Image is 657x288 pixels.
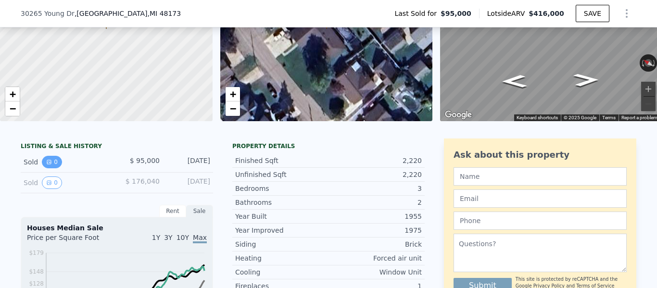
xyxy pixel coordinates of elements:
[226,101,240,116] a: Zoom out
[235,198,328,207] div: Bathrooms
[235,184,328,193] div: Bedrooms
[328,212,422,221] div: 1955
[27,233,117,248] div: Price per Square Foot
[491,72,538,91] path: Go Northwest, Young Dr
[328,184,422,193] div: 3
[167,156,210,168] div: [DATE]
[21,9,75,18] span: 30265 Young Dr
[576,5,609,22] button: SAVE
[328,198,422,207] div: 2
[517,114,558,121] button: Keyboard shortcuts
[193,234,207,243] span: Max
[235,253,328,263] div: Heating
[159,205,186,217] div: Rent
[441,9,471,18] span: $95,000
[10,88,16,100] span: +
[602,115,616,120] a: Terms (opens in new tab)
[226,87,240,101] a: Zoom in
[29,268,44,275] tspan: $148
[42,156,62,168] button: View historical data
[130,157,160,164] span: $ 95,000
[235,170,328,179] div: Unfinished Sqft
[652,54,657,72] button: Rotate clockwise
[442,109,474,121] img: Google
[152,234,160,241] span: 1Y
[328,170,422,179] div: 2,220
[75,9,181,18] span: , [GEOGRAPHIC_DATA]
[148,10,181,17] span: , MI 48173
[29,250,44,256] tspan: $179
[21,142,213,152] div: LISTING & SALE HISTORY
[235,225,328,235] div: Year Improved
[487,9,529,18] span: Lotside ARV
[454,189,627,208] input: Email
[617,4,636,23] button: Show Options
[564,115,596,120] span: © 2025 Google
[454,167,627,186] input: Name
[328,239,422,249] div: Brick
[563,70,610,89] path: Go Southeast, Young Dr
[529,10,564,17] span: $416,000
[27,223,207,233] div: Houses Median Sale
[454,212,627,230] input: Phone
[5,87,20,101] a: Zoom in
[229,88,236,100] span: +
[24,176,109,189] div: Sold
[167,176,210,189] div: [DATE]
[186,205,213,217] div: Sale
[42,176,62,189] button: View historical data
[640,54,645,72] button: Rotate counterclockwise
[232,142,425,150] div: Property details
[235,267,328,277] div: Cooling
[229,102,236,114] span: −
[5,101,20,116] a: Zoom out
[328,267,422,277] div: Window Unit
[126,177,160,185] span: $ 176,040
[235,239,328,249] div: Siding
[10,102,16,114] span: −
[164,234,172,241] span: 3Y
[394,9,441,18] span: Last Sold for
[235,156,328,165] div: Finished Sqft
[328,156,422,165] div: 2,220
[641,97,656,111] button: Zoom out
[235,212,328,221] div: Year Built
[442,109,474,121] a: Open this area in Google Maps (opens a new window)
[328,225,422,235] div: 1975
[177,234,189,241] span: 10Y
[24,156,109,168] div: Sold
[641,82,656,96] button: Zoom in
[454,148,627,162] div: Ask about this property
[328,253,422,263] div: Forced air unit
[29,280,44,287] tspan: $128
